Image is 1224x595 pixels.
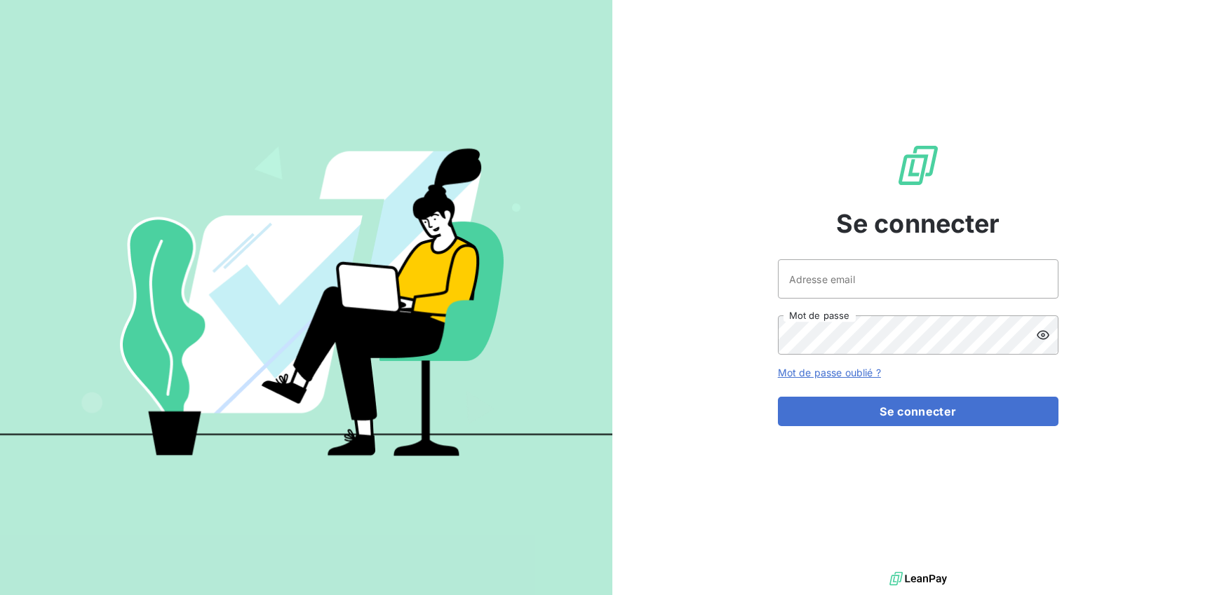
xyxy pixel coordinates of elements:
[778,259,1058,299] input: placeholder
[778,397,1058,426] button: Se connecter
[896,143,941,188] img: Logo LeanPay
[889,568,947,589] img: logo
[778,367,881,378] a: Mot de passe oublié ?
[836,205,1000,242] span: Se connecter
